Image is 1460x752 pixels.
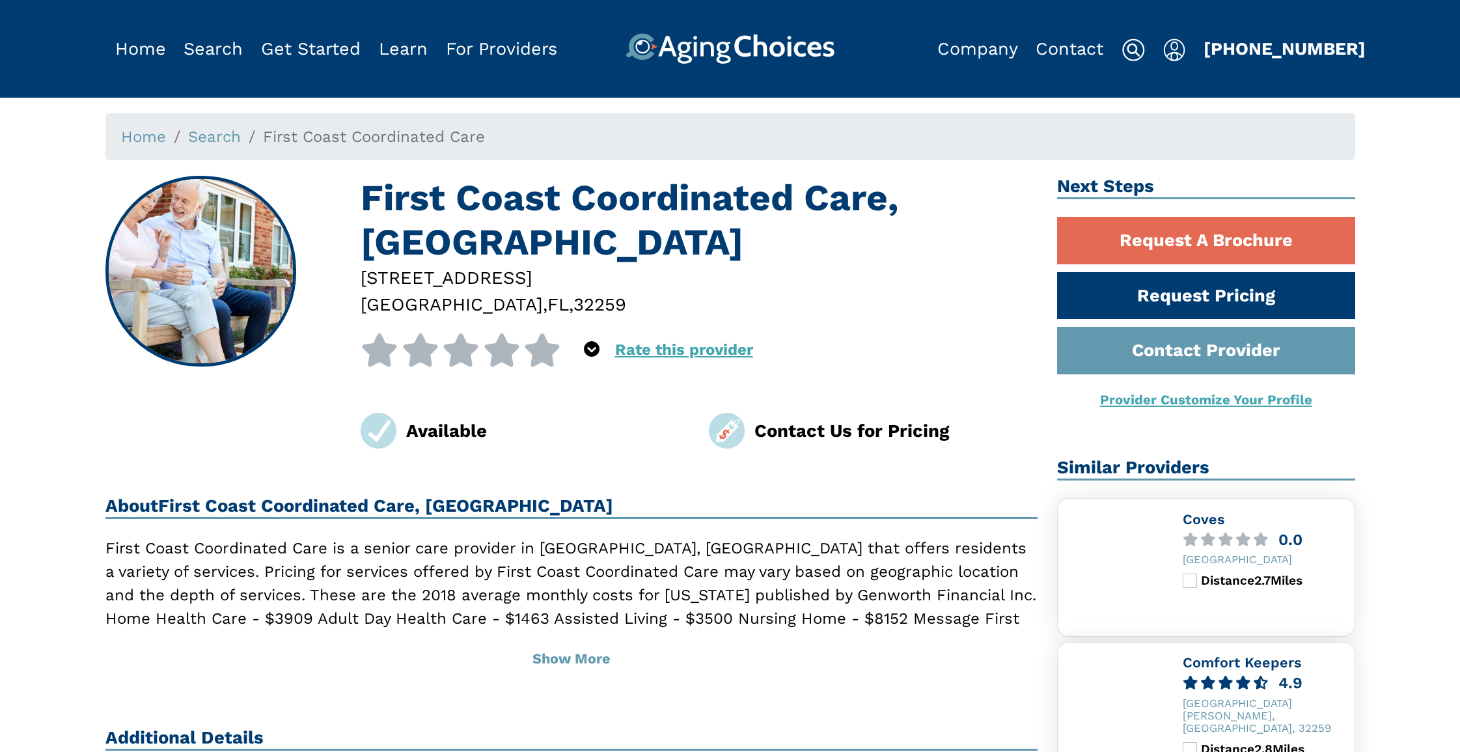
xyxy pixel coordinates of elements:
span: First Coast Coordinated Care [263,128,485,146]
div: 0.0 [1278,533,1302,548]
a: Request A Brochure [1057,217,1355,264]
h1: First Coast Coordinated Care, [GEOGRAPHIC_DATA] [361,176,1038,264]
a: Learn [379,38,428,59]
div: Contact Us for Pricing [754,417,1038,444]
h2: Similar Providers [1057,457,1355,480]
a: 0.0 [1183,533,1347,548]
a: For Providers [446,38,557,59]
div: [GEOGRAPHIC_DATA] [1183,553,1347,566]
a: Home [115,38,166,59]
a: Get Started [261,38,361,59]
a: Coves [1183,511,1224,527]
a: 4.9 [1183,676,1347,691]
span: , [543,294,547,315]
a: Home [121,128,166,146]
span: FL [547,294,569,315]
nav: breadcrumb [105,113,1355,160]
a: Search [184,38,243,59]
img: AgingChoices [626,33,834,64]
img: search-icon.svg [1122,38,1145,62]
a: Rate this provider [615,341,753,359]
div: Distance 2.7 Miles [1201,574,1347,588]
div: Popover trigger [584,333,599,367]
h2: Additional Details [105,727,1038,751]
span: , [569,294,573,315]
div: [GEOGRAPHIC_DATA][PERSON_NAME], [GEOGRAPHIC_DATA], 32259 [1183,697,1347,735]
div: Available [406,417,689,444]
div: [STREET_ADDRESS] [361,264,1038,291]
div: Popover trigger [184,33,243,64]
div: 32259 [573,291,626,318]
a: Contact [1036,38,1103,59]
h2: About First Coast Coordinated Care, [GEOGRAPHIC_DATA] [105,495,1038,519]
div: Popover trigger [1163,33,1186,64]
a: [PHONE_NUMBER] [1204,38,1366,59]
img: First Coast Coordinated Care, Jacksonville FL [107,178,294,365]
a: Request Pricing [1057,272,1355,320]
span: [GEOGRAPHIC_DATA] [361,294,543,315]
img: user-icon.svg [1163,38,1186,62]
a: Search [188,128,241,146]
div: 4.9 [1278,676,1302,691]
h2: Next Steps [1057,176,1355,199]
a: Company [937,38,1018,59]
a: Comfort Keepers [1183,654,1301,671]
a: Provider Customize Your Profile [1100,392,1312,408]
p: First Coast Coordinated Care is a senior care provider in [GEOGRAPHIC_DATA], [GEOGRAPHIC_DATA] th... [105,536,1038,654]
button: Show More [105,638,1038,680]
a: Contact Provider [1057,327,1355,374]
